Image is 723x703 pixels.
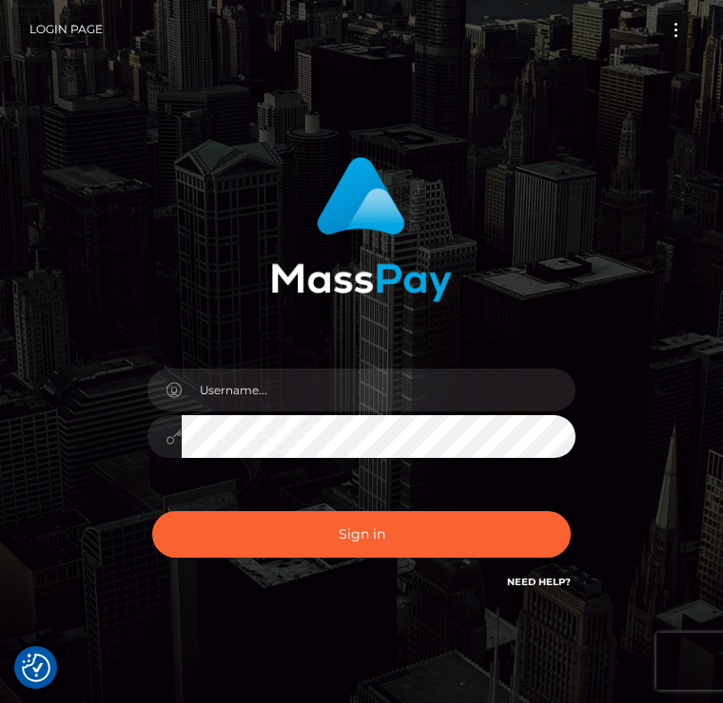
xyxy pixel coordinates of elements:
[507,576,571,588] a: Need Help?
[182,369,576,411] input: Username...
[152,511,571,558] button: Sign in
[29,9,103,49] a: Login Page
[658,17,694,43] button: Toggle navigation
[271,157,452,302] img: MassPay Login
[22,654,50,682] button: Consent Preferences
[22,654,50,682] img: Revisit consent button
